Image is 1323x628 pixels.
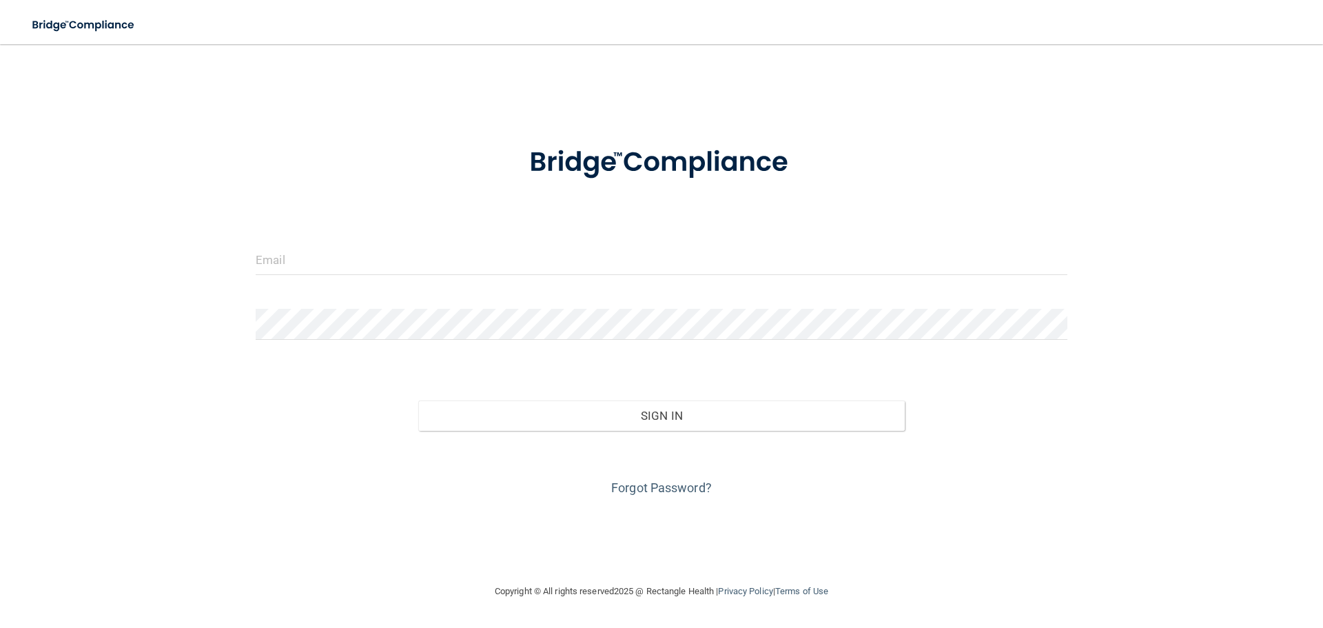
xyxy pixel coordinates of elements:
[501,127,822,199] img: bridge_compliance_login_screen.278c3ca4.svg
[775,586,828,596] a: Terms of Use
[256,244,1067,275] input: Email
[410,569,913,614] div: Copyright © All rights reserved 2025 @ Rectangle Health | |
[611,480,712,495] a: Forgot Password?
[21,11,147,39] img: bridge_compliance_login_screen.278c3ca4.svg
[418,401,905,431] button: Sign In
[718,586,772,596] a: Privacy Policy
